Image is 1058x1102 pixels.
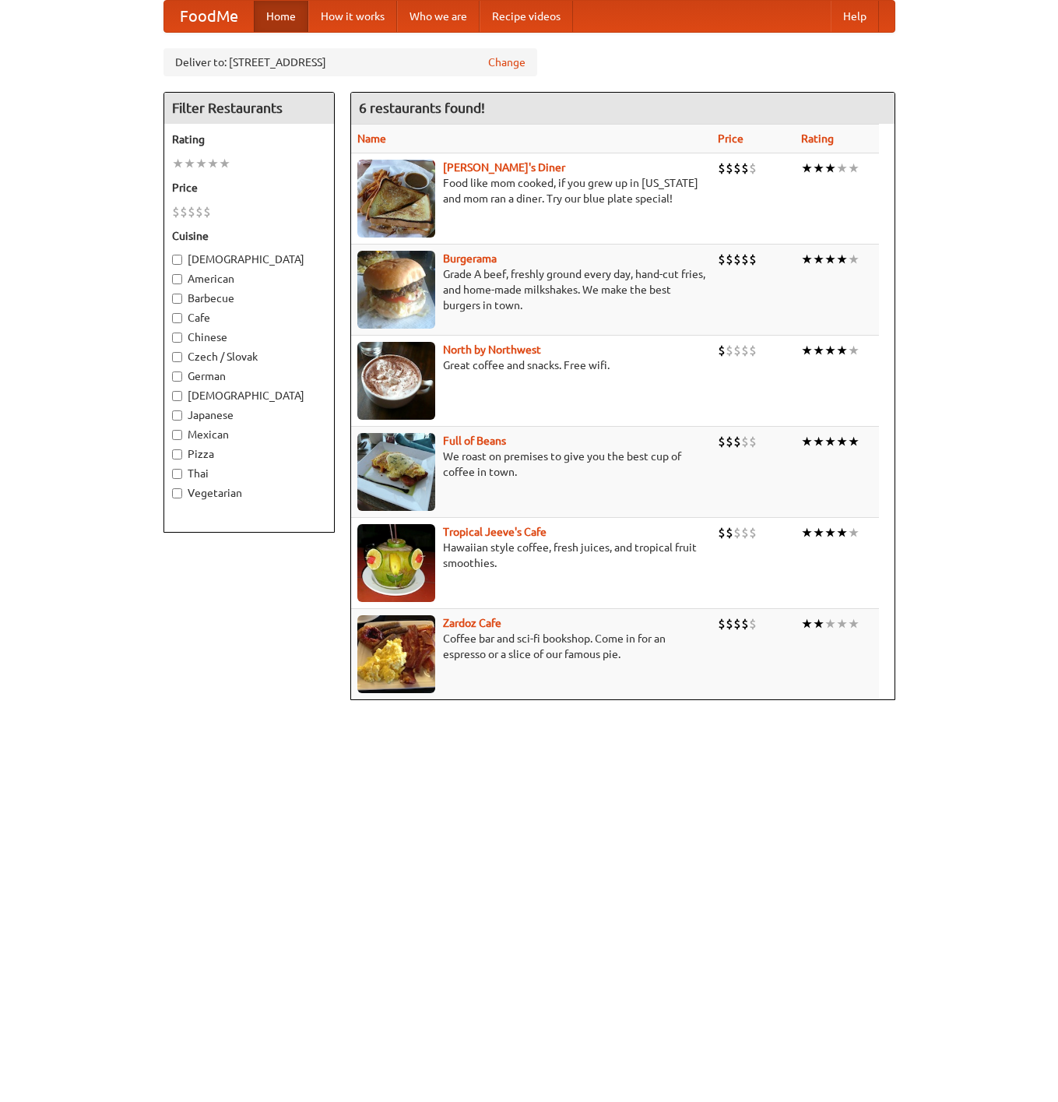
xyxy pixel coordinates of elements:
[172,407,326,423] label: Japanese
[749,615,757,632] li: $
[443,252,497,265] b: Burgerama
[172,466,326,481] label: Thai
[172,155,184,172] li: ★
[357,175,705,206] p: Food like mom cooked, if you grew up in [US_STATE] and mom ran a diner. Try our blue plate special!
[741,342,749,359] li: $
[188,203,195,220] li: $
[207,155,219,172] li: ★
[836,342,848,359] li: ★
[443,617,501,629] b: Zardoz Cafe
[172,203,180,220] li: $
[718,132,743,145] a: Price
[164,93,334,124] h4: Filter Restaurants
[733,524,741,541] li: $
[443,435,506,447] a: Full of Beans
[848,251,859,268] li: ★
[172,180,326,195] h5: Price
[172,290,326,306] label: Barbecue
[813,342,824,359] li: ★
[801,615,813,632] li: ★
[726,433,733,450] li: $
[749,433,757,450] li: $
[172,410,182,421] input: Japanese
[718,524,726,541] li: $
[824,433,836,450] li: ★
[848,433,859,450] li: ★
[172,485,326,501] label: Vegetarian
[172,310,326,326] label: Cafe
[848,342,859,359] li: ★
[480,1,573,32] a: Recipe videos
[357,631,705,662] p: Coffee bar and sci-fi bookshop. Come in for an espresso or a slice of our famous pie.
[726,615,733,632] li: $
[741,524,749,541] li: $
[172,430,182,440] input: Mexican
[172,469,182,479] input: Thai
[836,615,848,632] li: ★
[357,251,435,329] img: burgerama.jpg
[801,132,834,145] a: Rating
[741,160,749,177] li: $
[741,433,749,450] li: $
[813,524,824,541] li: ★
[824,342,836,359] li: ★
[824,615,836,632] li: ★
[443,161,565,174] b: [PERSON_NAME]'s Diner
[813,251,824,268] li: ★
[733,251,741,268] li: $
[172,294,182,304] input: Barbecue
[357,266,705,313] p: Grade A beef, freshly ground every day, hand-cut fries, and home-made milkshakes. We make the bes...
[848,160,859,177] li: ★
[836,160,848,177] li: ★
[172,368,326,384] label: German
[172,271,326,287] label: American
[357,357,705,373] p: Great coffee and snacks. Free wifi.
[164,1,254,32] a: FoodMe
[801,342,813,359] li: ★
[357,160,435,238] img: sallys.jpg
[172,449,182,459] input: Pizza
[848,615,859,632] li: ★
[172,352,182,362] input: Czech / Slovak
[488,55,525,70] a: Change
[172,274,182,284] input: American
[219,155,230,172] li: ★
[172,333,182,343] input: Chinese
[836,524,848,541] li: ★
[749,160,757,177] li: $
[801,524,813,541] li: ★
[718,433,726,450] li: $
[172,446,326,462] label: Pizza
[733,433,741,450] li: $
[831,1,879,32] a: Help
[172,252,326,267] label: [DEMOGRAPHIC_DATA]
[195,155,207,172] li: ★
[172,349,326,364] label: Czech / Slovak
[733,342,741,359] li: $
[172,488,182,498] input: Vegetarian
[172,329,326,345] label: Chinese
[357,132,386,145] a: Name
[172,313,182,323] input: Cafe
[443,526,547,538] a: Tropical Jeeve's Cafe
[203,203,211,220] li: $
[801,251,813,268] li: ★
[749,251,757,268] li: $
[172,388,326,403] label: [DEMOGRAPHIC_DATA]
[357,615,435,693] img: zardoz.jpg
[357,433,435,511] img: beans.jpg
[195,203,203,220] li: $
[726,251,733,268] li: $
[172,132,326,147] h5: Rating
[443,343,541,356] b: North by Northwest
[397,1,480,32] a: Who we are
[824,251,836,268] li: ★
[848,524,859,541] li: ★
[184,155,195,172] li: ★
[172,371,182,382] input: German
[726,160,733,177] li: $
[718,160,726,177] li: $
[813,433,824,450] li: ★
[836,251,848,268] li: ★
[172,255,182,265] input: [DEMOGRAPHIC_DATA]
